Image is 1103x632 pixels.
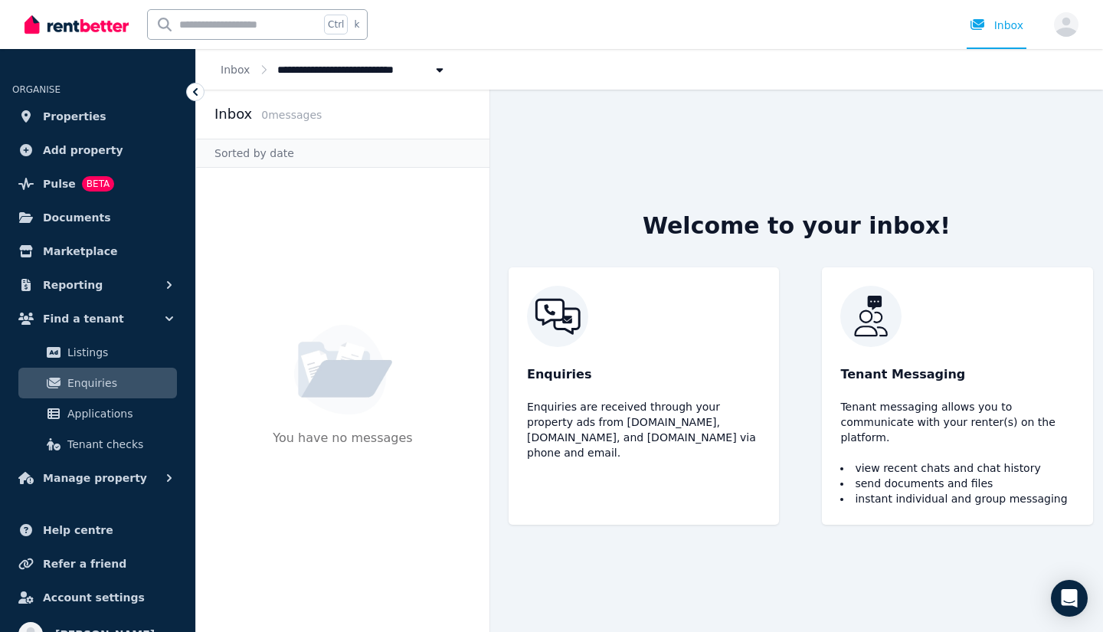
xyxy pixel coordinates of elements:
[840,365,965,384] span: Tenant Messaging
[43,242,117,260] span: Marketplace
[12,582,183,613] a: Account settings
[43,175,76,193] span: Pulse
[18,429,177,460] a: Tenant checks
[43,469,147,487] span: Manage property
[12,101,183,132] a: Properties
[12,548,183,579] a: Refer a friend
[43,141,123,159] span: Add property
[196,49,472,90] nav: Breadcrumb
[67,343,171,362] span: Listings
[43,521,113,539] span: Help centre
[12,84,61,95] span: ORGANISE
[43,309,124,328] span: Find a tenant
[527,399,761,460] p: Enquiries are received through your property ads from [DOMAIN_NAME], [DOMAIN_NAME], and [DOMAIN_N...
[18,337,177,368] a: Listings
[643,212,951,240] h2: Welcome to your inbox!
[261,109,322,121] span: 0 message s
[294,325,392,415] img: No Message Available
[527,286,761,347] img: RentBetter Inbox
[840,286,1074,347] img: RentBetter Inbox
[82,176,114,192] span: BETA
[840,399,1074,445] p: Tenant messaging allows you to communicate with your renter(s) on the platform.
[1051,580,1088,617] div: Open Intercom Messenger
[43,555,126,573] span: Refer a friend
[67,404,171,423] span: Applications
[43,208,111,227] span: Documents
[840,491,1074,506] li: instant individual and group messaging
[354,18,359,31] span: k
[12,169,183,199] a: PulseBETA
[43,588,145,607] span: Account settings
[273,429,412,475] p: You have no messages
[18,368,177,398] a: Enquiries
[25,13,129,36] img: RentBetter
[18,398,177,429] a: Applications
[214,103,252,125] h2: Inbox
[12,463,183,493] button: Manage property
[324,15,348,34] span: Ctrl
[12,236,183,267] a: Marketplace
[67,374,171,392] span: Enquiries
[43,276,103,294] span: Reporting
[12,270,183,300] button: Reporting
[43,107,106,126] span: Properties
[196,139,489,168] div: Sorted by date
[970,18,1023,33] div: Inbox
[67,435,171,454] span: Tenant checks
[12,202,183,233] a: Documents
[527,365,761,384] p: Enquiries
[12,515,183,545] a: Help centre
[840,476,1074,491] li: send documents and files
[221,64,250,76] a: Inbox
[840,460,1074,476] li: view recent chats and chat history
[12,303,183,334] button: Find a tenant
[12,135,183,165] a: Add property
